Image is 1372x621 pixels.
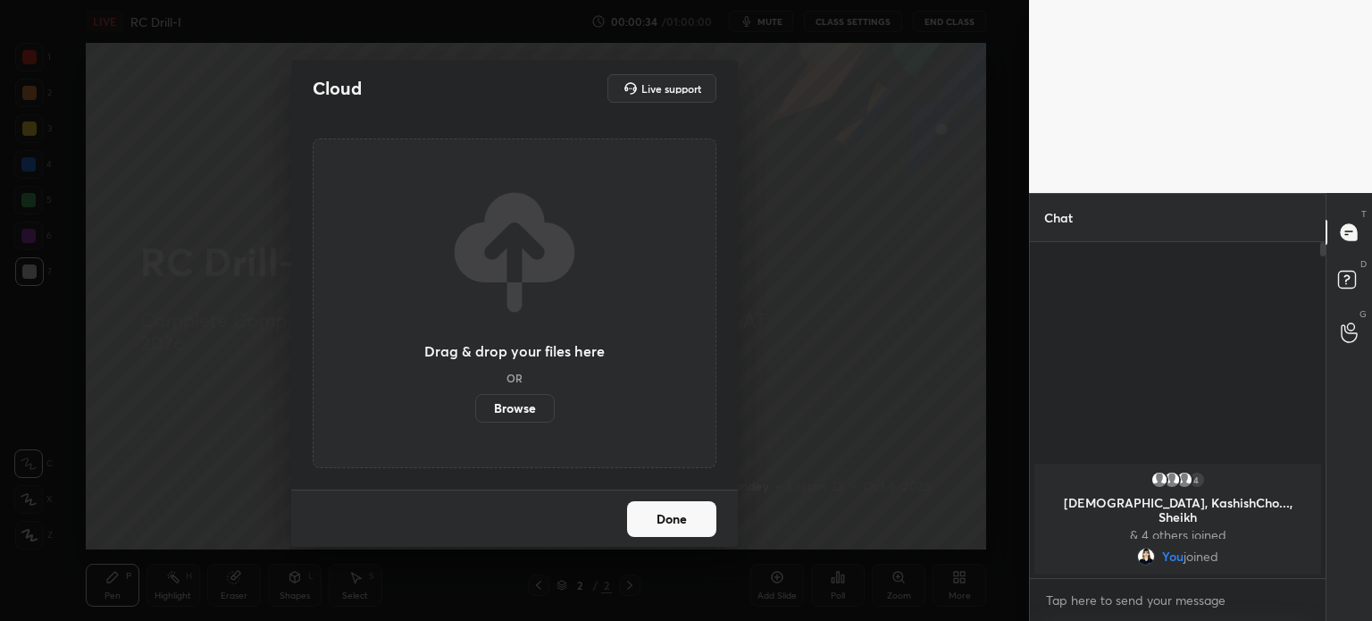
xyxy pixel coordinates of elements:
p: & 4 others joined [1045,528,1310,542]
img: default.png [1163,471,1181,489]
p: [DEMOGRAPHIC_DATA], KashishCho..., Sheikh [1045,496,1310,524]
img: 6cbd550340494928a88baab9f5add83d.jpg [1137,548,1155,566]
p: G [1359,307,1367,321]
h5: Live support [641,83,701,94]
span: joined [1184,550,1218,564]
span: You [1162,550,1184,564]
div: 4 [1188,471,1206,489]
button: Done [627,501,716,537]
div: grid [1030,460,1326,578]
img: default.png [1150,471,1168,489]
h3: Drag & drop your files here [424,344,605,358]
img: default.png [1175,471,1193,489]
p: D [1360,257,1367,271]
h2: Cloud [313,77,362,100]
h5: OR [506,373,523,383]
p: T [1361,207,1367,221]
p: Chat [1030,194,1087,241]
